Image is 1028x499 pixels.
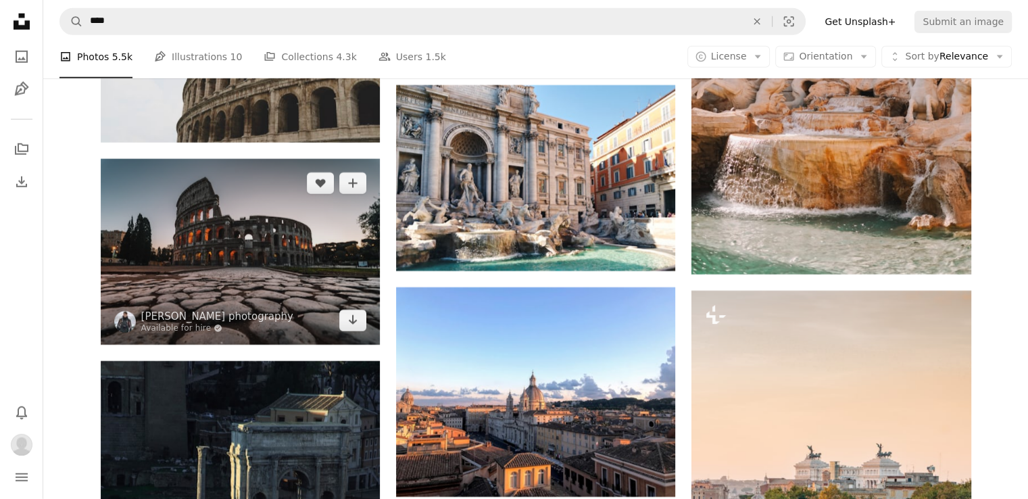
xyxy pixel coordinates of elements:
form: Find visuals sitewide [59,8,806,35]
img: brown and white concrete building under blue sky during daytime [396,287,675,497]
a: Download History [8,168,35,195]
a: brown and white concrete building under blue sky during daytime [396,386,675,398]
span: Orientation [799,51,852,62]
a: brown concrete building near water fountain during daytime [396,172,675,184]
button: Profile [8,431,35,458]
a: Download [339,310,366,331]
button: License [687,46,770,68]
img: gray concrete building during daytime [101,159,380,345]
button: Menu [8,464,35,491]
span: 4.3k [336,49,356,64]
a: Home — Unsplash [8,8,35,38]
button: Add to Collection [339,172,366,194]
button: Like [307,172,334,194]
button: Submit an image [914,11,1012,32]
button: Orientation [775,46,876,68]
img: brown concrete building near water fountain during daytime [396,85,675,271]
a: Get Unsplash+ [816,11,904,32]
img: Avatar of user Patrick Ferkany [11,434,32,456]
a: Illustrations [8,76,35,103]
button: Clear [742,9,772,34]
span: 10 [230,49,243,64]
a: Users 1.5k [378,35,446,78]
a: [PERSON_NAME] photography [141,310,293,323]
a: Illustrations 10 [154,35,242,78]
a: Photos [8,43,35,70]
span: Relevance [905,50,988,64]
span: License [711,51,747,62]
button: Notifications [8,399,35,426]
a: Collections [8,136,35,163]
span: Sort by [905,51,939,62]
button: Sort byRelevance [881,46,1012,68]
a: gray concrete building during daytime [101,245,380,258]
img: Go to Federico Di Dio photography's profile [114,311,136,333]
button: Visual search [773,9,805,34]
a: Collections 4.3k [264,35,356,78]
a: Available for hire [141,323,293,334]
span: 1.5k [425,49,445,64]
button: Search Unsplash [60,9,83,34]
